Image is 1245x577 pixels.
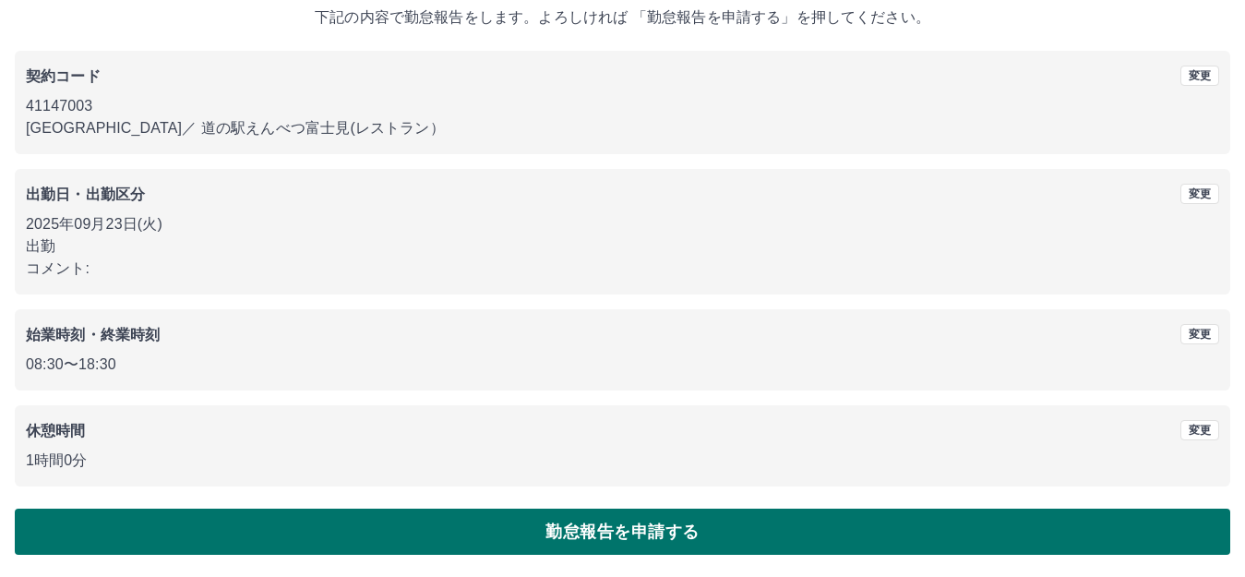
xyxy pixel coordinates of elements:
[1180,184,1219,204] button: 変更
[15,509,1230,555] button: 勤怠報告を申請する
[26,423,86,439] b: 休憩時間
[26,68,101,84] b: 契約コード
[26,327,160,343] b: 始業時刻・終業時刻
[26,213,1219,235] p: 2025年09月23日(火)
[1180,66,1219,86] button: 変更
[1180,420,1219,440] button: 変更
[26,258,1219,280] p: コメント:
[26,186,145,202] b: 出勤日・出勤区分
[1180,324,1219,344] button: 変更
[26,235,1219,258] p: 出勤
[26,95,1219,117] p: 41147003
[26,354,1219,376] p: 08:30 〜 18:30
[15,6,1230,29] p: 下記の内容で勤怠報告をします。よろしければ 「勤怠報告を申請する」を押してください。
[26,450,1219,472] p: 1時間0分
[26,117,1219,139] p: [GEOGRAPHIC_DATA] ／ 道の駅えんべつ富士見(レストラン）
